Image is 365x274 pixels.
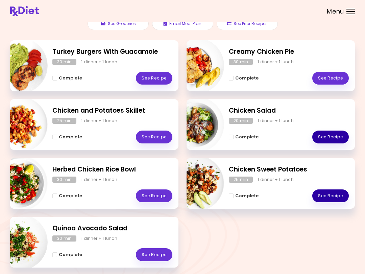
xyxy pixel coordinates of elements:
[312,131,349,143] a: See Recipe - Chicken Salad
[136,131,172,143] a: See Recipe - Chicken and Potatoes Skillet
[327,8,344,15] span: Menu
[136,72,172,85] a: See Recipe - Turkey Burgers With Guacamole
[152,17,213,30] button: Email Meal Plan
[235,134,259,140] span: Complete
[81,235,117,242] div: 1 dinner + 1 lunch
[10,6,39,16] img: RxDiet
[229,133,259,141] button: Complete - Chicken Salad
[52,235,76,242] div: 30 min
[229,47,349,57] h2: Creamy Chicken Pie
[52,47,172,57] h2: Turkey Burgers With Guacamole
[168,155,224,211] img: Info - Chicken Sweet Potatoes
[168,38,224,94] img: Info - Creamy Chicken Pie
[52,165,172,175] h2: Herbed Chicken Rice Bowl
[59,75,82,81] span: Complete
[52,192,82,200] button: Complete - Herbed Chicken Rice Bowl
[52,118,76,124] div: 25 min
[88,17,149,30] button: See Groceries
[258,118,294,124] div: 1 dinner + 1 lunch
[52,74,82,82] button: Complete - Turkey Burgers With Guacamole
[217,17,278,30] button: See Prior Recipes
[229,177,253,183] div: 25 min
[229,59,253,65] div: 30 min
[136,248,172,261] a: See Recipe - Quinoa Avocado Salad
[229,106,349,116] h2: Chicken Salad
[235,75,259,81] span: Complete
[136,189,172,202] a: See Recipe - Herbed Chicken Rice Bowl
[59,193,82,199] span: Complete
[52,177,76,183] div: 30 min
[52,59,76,65] div: 30 min
[258,59,294,65] div: 1 dinner + 1 lunch
[59,252,82,257] span: Complete
[81,177,117,183] div: 1 dinner + 1 lunch
[52,133,82,141] button: Complete - Chicken and Potatoes Skillet
[235,193,259,199] span: Complete
[52,251,82,259] button: Complete - Quinoa Avocado Salad
[312,189,349,202] a: See Recipe - Chicken Sweet Potatoes
[312,72,349,85] a: See Recipe - Creamy Chicken Pie
[59,134,82,140] span: Complete
[229,74,259,82] button: Complete - Creamy Chicken Pie
[52,106,172,116] h2: Chicken and Potatoes Skillet
[81,118,117,124] div: 1 dinner + 1 lunch
[229,165,349,175] h2: Chicken Sweet Potatoes
[229,118,253,124] div: 20 min
[229,192,259,200] button: Complete - Chicken Sweet Potatoes
[168,96,224,153] img: Info - Chicken Salad
[81,59,117,65] div: 1 dinner + 1 lunch
[258,177,294,183] div: 1 dinner + 1 lunch
[52,224,172,233] h2: Quinoa Avocado Salad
